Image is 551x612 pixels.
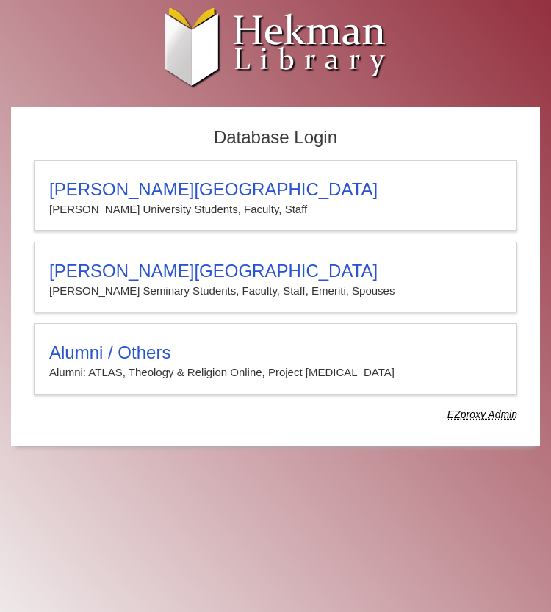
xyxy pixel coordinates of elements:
h3: [PERSON_NAME][GEOGRAPHIC_DATA] [49,261,502,281]
h3: [PERSON_NAME][GEOGRAPHIC_DATA] [49,179,502,200]
summary: Alumni / OthersAlumni: ATLAS, Theology & Religion Online, Project [MEDICAL_DATA] [49,342,502,382]
h3: Alumni / Others [49,342,502,363]
dfn: Use Alumni login [447,408,517,420]
a: [PERSON_NAME][GEOGRAPHIC_DATA][PERSON_NAME] University Students, Faculty, Staff [34,160,517,231]
p: [PERSON_NAME] University Students, Faculty, Staff [49,200,502,219]
h2: Database Login [26,123,525,153]
p: [PERSON_NAME] Seminary Students, Faculty, Staff, Emeriti, Spouses [49,281,502,300]
p: Alumni: ATLAS, Theology & Religion Online, Project [MEDICAL_DATA] [49,363,502,382]
a: [PERSON_NAME][GEOGRAPHIC_DATA][PERSON_NAME] Seminary Students, Faculty, Staff, Emeriti, Spouses [34,242,517,312]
